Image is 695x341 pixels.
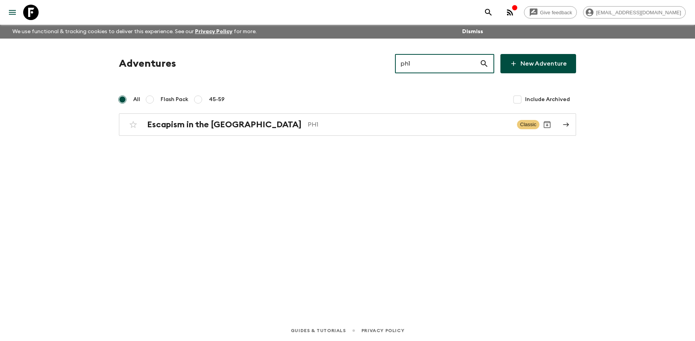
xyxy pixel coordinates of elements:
span: Flash Pack [161,96,188,103]
span: Include Archived [525,96,570,103]
span: [EMAIL_ADDRESS][DOMAIN_NAME] [592,10,685,15]
div: [EMAIL_ADDRESS][DOMAIN_NAME] [583,6,686,19]
h2: Escapism in the [GEOGRAPHIC_DATA] [147,120,302,130]
a: Privacy Policy [361,326,404,335]
button: Archive [539,117,555,132]
span: Classic [517,120,539,129]
h1: Adventures [119,56,176,71]
span: Give feedback [536,10,576,15]
input: e.g. AR1, Argentina [395,53,480,74]
a: Escapism in the [GEOGRAPHIC_DATA]PH1ClassicArchive [119,113,576,136]
button: search adventures [481,5,496,20]
p: We use functional & tracking cookies to deliver this experience. See our for more. [9,25,260,39]
a: Guides & Tutorials [291,326,346,335]
button: Dismiss [460,26,485,37]
a: New Adventure [500,54,576,73]
span: 45-59 [209,96,225,103]
span: All [133,96,140,103]
a: Privacy Policy [195,29,232,34]
a: Give feedback [524,6,577,19]
button: menu [5,5,20,20]
p: PH1 [308,120,511,129]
